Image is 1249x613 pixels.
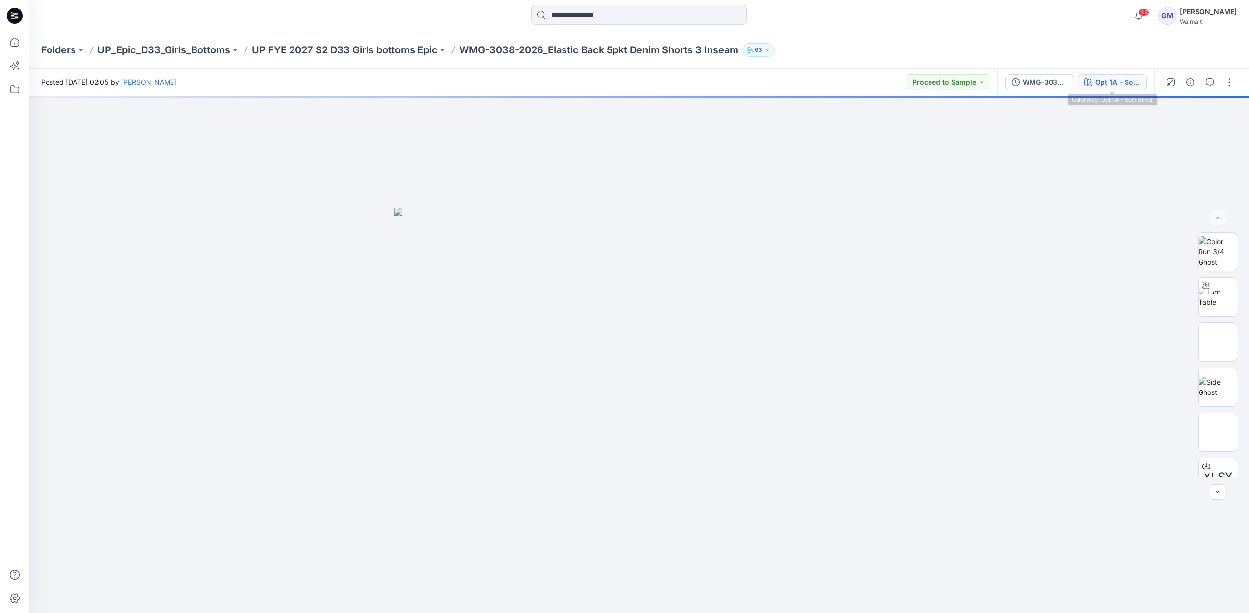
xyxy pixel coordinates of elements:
[1005,74,1074,90] button: WMG-3038-2026_Elastic Back 5pkt Denim Shorts 3 Inseam_Full Colorway
[459,43,738,57] p: WMG-3038-2026_Elastic Back 5pkt Denim Shorts 3 Inseam
[1078,74,1147,90] button: Opt 1A - Soft Silver
[1182,74,1198,90] button: Details
[41,43,76,57] a: Folders
[1180,18,1237,25] div: Walmart
[1023,77,1068,88] div: WMG-3038-2026_Elastic Back 5pkt Denim Shorts 3 Inseam_Full Colorway
[1199,287,1237,307] img: Turn Table
[1203,468,1232,486] span: XLSX
[1138,8,1149,16] span: 42
[41,77,176,87] span: Posted [DATE] 02:05 by
[98,43,230,57] a: UP_Epic_D33_Girls_Bottoms
[1199,377,1237,397] img: Side Ghost
[742,43,775,57] button: 63
[121,78,176,86] a: [PERSON_NAME]
[252,43,438,57] a: UP FYE 2027 S2 D33 Girls bottoms Epic
[1199,236,1237,267] img: Color Run 3/4 Ghost
[1095,77,1140,88] div: Opt 1A - Soft Silver
[755,45,762,55] p: 63
[1180,6,1237,18] div: [PERSON_NAME]
[1158,7,1176,25] div: GM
